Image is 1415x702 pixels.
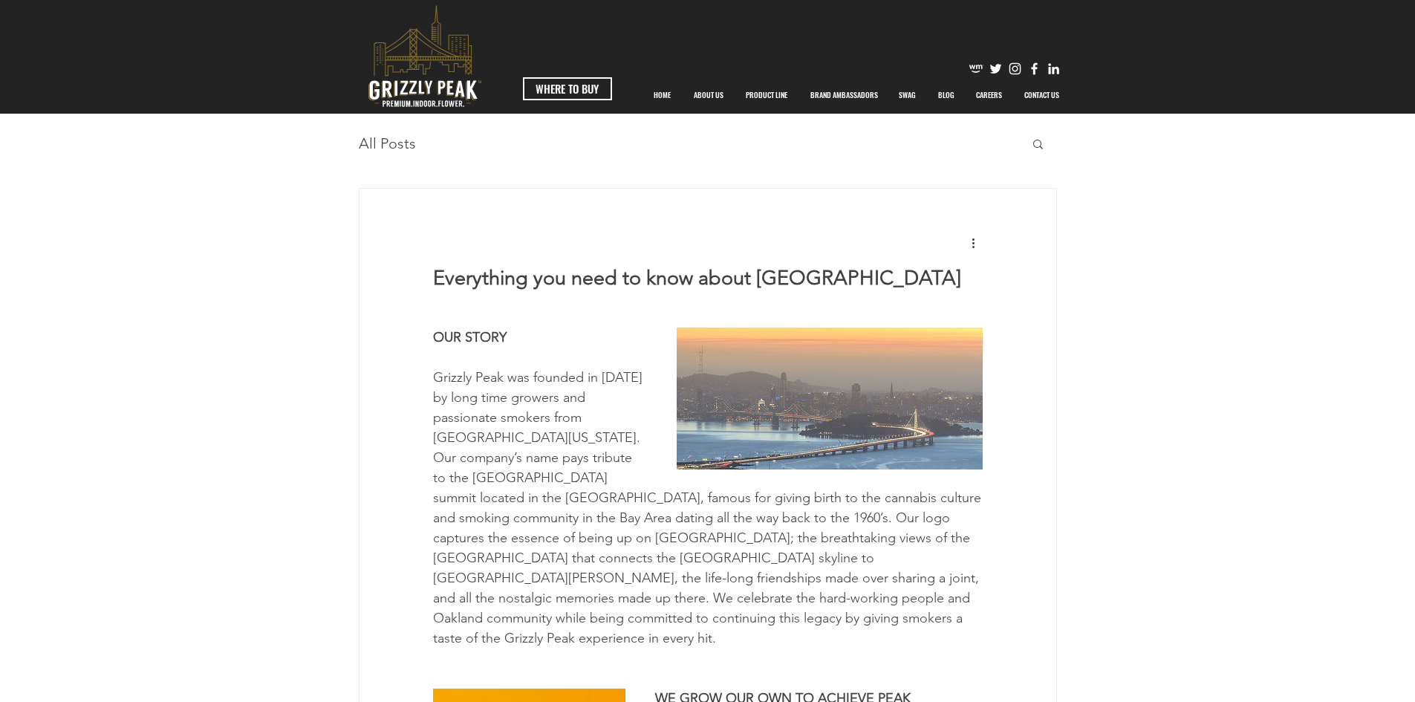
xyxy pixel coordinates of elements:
a: SWAG [888,77,927,114]
nav: Blog [357,114,1016,173]
p: BLOG [931,77,962,114]
ul: Social Bar [969,61,1061,77]
img: weedmaps [969,61,984,77]
a: CAREERS [965,77,1013,114]
p: CONTACT US [1017,77,1067,114]
a: All Posts [359,133,416,154]
div: BRAND AMBASSADORS [799,77,888,114]
p: CAREERS [969,77,1009,114]
svg: premium-indoor-flower [368,5,481,107]
h1: Everything you need to know about [GEOGRAPHIC_DATA] [433,264,983,293]
nav: Site [643,77,1071,114]
div: Search [1031,137,1045,149]
p: BRAND AMBASSADORS [803,77,885,114]
button: More actions [965,233,983,251]
img: Likedin [1046,61,1061,77]
a: ABOUT US [683,77,735,114]
span: Grizzly Peak was founded in [DATE] by long time growers and passionate smokers from [GEOGRAPHIC_D... [433,369,985,646]
a: WHERE TO BUY [523,77,612,100]
img: Facebook [1027,61,1042,77]
a: HOME [643,77,683,114]
img: Twitter [988,61,1003,77]
span: WHERE TO BUY [536,81,599,97]
a: PRODUCT LINE [735,77,799,114]
a: BLOG [927,77,965,114]
p: ABOUT US [686,77,731,114]
img: ree [677,328,983,469]
a: CONTACT US [1013,77,1071,114]
p: SWAG [891,77,923,114]
img: Instagram [1007,61,1023,77]
p: PRODUCT LINE [738,77,795,114]
span: OUR STORY [433,329,507,345]
p: HOME [646,77,678,114]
